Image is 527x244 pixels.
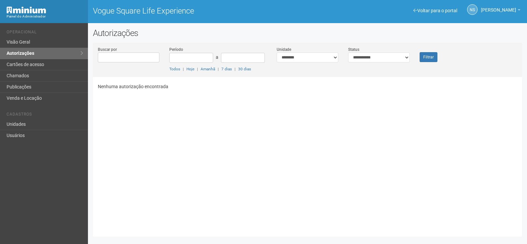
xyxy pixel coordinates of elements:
[169,67,180,71] a: Todos
[197,67,198,71] span: |
[221,67,232,71] a: 7 dias
[277,47,291,52] label: Unidade
[7,14,83,19] div: Painel do Administrador
[413,8,457,13] a: Voltar para o portal
[235,67,236,71] span: |
[481,1,516,13] span: Nicolle Silva
[169,47,183,52] label: Período
[93,28,522,38] h2: Autorizações
[216,54,218,60] span: a
[201,67,215,71] a: Amanhã
[98,84,517,89] p: Nenhuma autorização encontrada
[238,67,251,71] a: 30 dias
[348,47,359,52] label: Status
[93,7,303,15] h1: Vogue Square Life Experience
[420,52,437,62] button: Filtrar
[186,67,194,71] a: Hoje
[218,67,219,71] span: |
[183,67,184,71] span: |
[7,112,83,119] li: Cadastros
[7,30,83,37] li: Operacional
[481,8,520,14] a: [PERSON_NAME]
[98,47,117,52] label: Buscar por
[467,4,478,15] a: NS
[7,7,46,14] img: Minium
